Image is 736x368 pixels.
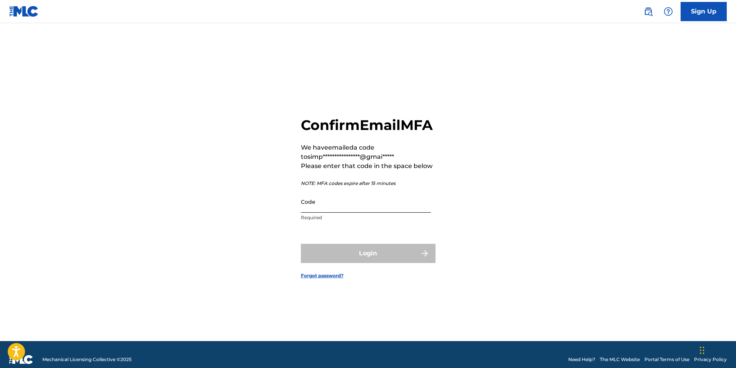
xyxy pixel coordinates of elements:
[301,180,436,187] p: NOTE: MFA codes expire after 15 minutes
[661,4,676,19] div: Help
[301,214,431,221] p: Required
[600,356,640,363] a: The MLC Website
[698,331,736,368] iframe: Chat Widget
[694,356,727,363] a: Privacy Policy
[42,356,132,363] span: Mechanical Licensing Collective © 2025
[301,272,344,279] a: Forgot password?
[681,2,727,21] a: Sign Up
[9,355,33,364] img: logo
[568,356,595,363] a: Need Help?
[301,162,436,171] p: Please enter that code in the space below
[641,4,656,19] a: Public Search
[644,356,689,363] a: Portal Terms of Use
[664,7,673,16] img: help
[301,117,436,134] h2: Confirm Email MFA
[9,6,39,17] img: MLC Logo
[700,339,704,362] div: Drag
[644,7,653,16] img: search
